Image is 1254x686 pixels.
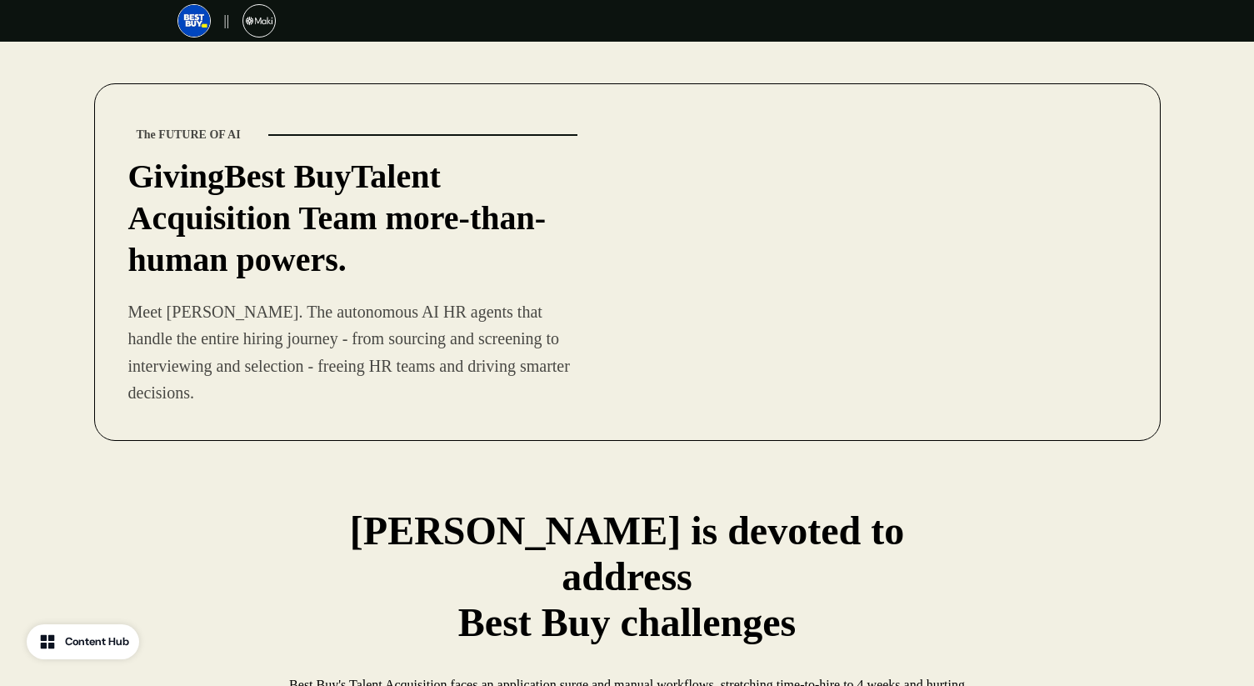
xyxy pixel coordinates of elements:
[27,624,139,659] button: Content Hub
[128,158,547,278] strong: Talent Acquisition Team more-than-human powers.
[128,156,586,281] p: Best Buy
[65,633,129,650] div: Content Hub
[128,298,586,407] p: Meet [PERSON_NAME]. The autonomous AI HR agents that handle the entire hiring journey - from sour...
[128,158,225,195] strong: Giving
[224,11,229,31] p: ||
[137,128,241,141] strong: The FUTURE OF AI
[294,508,961,645] p: [PERSON_NAME] is devoted to address Best Buy challenges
